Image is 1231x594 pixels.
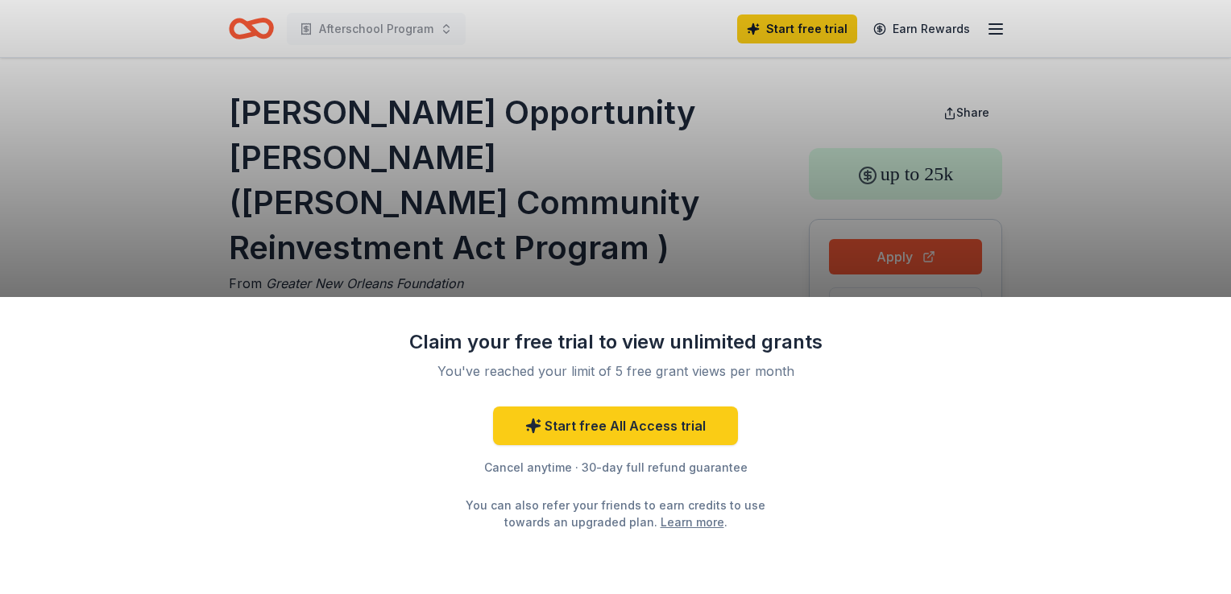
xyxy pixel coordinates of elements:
[451,497,780,530] div: You can also refer your friends to earn credits to use towards an upgraded plan. .
[406,329,825,355] div: Claim your free trial to view unlimited grants
[406,458,825,477] div: Cancel anytime · 30-day full refund guarantee
[493,406,738,445] a: Start free All Access trial
[425,361,806,381] div: You've reached your limit of 5 free grant views per month
[661,514,724,530] a: Learn more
